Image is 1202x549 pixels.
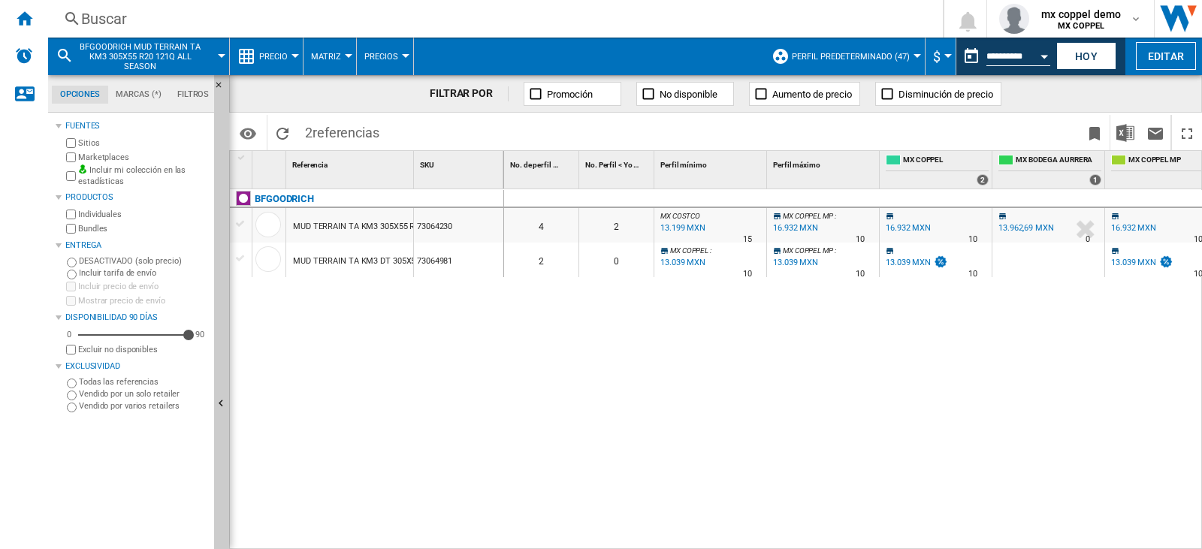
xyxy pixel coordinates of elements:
input: Incluir mi colección en las estadísticas [66,167,76,186]
b: MX COPPEL [1058,21,1104,31]
span: Promoción [547,89,593,100]
span: No disponible [660,89,717,100]
label: Individuales [78,209,208,220]
input: Individuales [66,210,76,219]
button: Perfil predeterminado (47) [792,38,917,75]
label: Incluir mi colección en las estadísticas [78,164,208,188]
div: Perfil mínimo Sort None [657,151,766,174]
button: BFGOODRICH MUD TERRAIN TA KM3 305X55 R20 121Q ALL SEASON [80,38,216,75]
input: Mostrar precio de envío [66,296,76,306]
div: 90 [192,329,208,340]
div: Disponibilidad 90 Días [65,312,208,324]
input: Todas las referencias [67,379,77,388]
button: Recargar [267,115,297,150]
div: Sort None [582,151,654,174]
div: Este reporte se basa en una fecha en el pasado. [956,38,1053,75]
div: 13.039 MXN [883,255,948,270]
img: mysite-bg-18x18.png [78,164,87,173]
span: 2 [297,115,387,146]
div: 73064981 [414,243,503,277]
div: Tiempo de entrega : 15 días [743,232,752,247]
input: Sitios [66,138,76,148]
span: : [835,246,836,255]
span: $ [933,49,941,65]
label: Marketplaces [78,152,208,163]
div: 4 [504,208,578,243]
div: Perfil máximo Sort None [770,151,879,174]
img: excel-24x24.png [1116,124,1134,142]
button: Precios [364,38,406,75]
div: $ [933,38,948,75]
div: 13.962,69 MXN [998,223,1054,233]
span: referencias [313,125,379,140]
label: Vendido por varios retailers [79,400,208,412]
img: alerts-logo.svg [15,47,33,65]
div: Sort None [507,151,578,174]
div: MX COPPEL 2 offers sold by MX COPPEL [883,151,992,189]
span: MX COPPEL [903,155,989,167]
input: Incluir precio de envío [66,282,76,291]
span: Disminución de precio [898,89,993,100]
label: Todas las referencias [79,376,208,388]
div: Última actualización : viernes, 11 de julio de 2025 16:00 [658,255,705,270]
div: Tiempo de entrega : 10 días [968,232,977,247]
span: MX COPPEL MP [783,212,833,220]
div: Haga clic para filtrar por esa marca [255,190,314,208]
button: Disminución de precio [875,82,1001,106]
div: Matriz [311,38,349,75]
div: Exclusividad [65,360,208,373]
div: Productos [65,192,208,204]
button: Maximizar [1172,115,1202,150]
div: BFGOODRICH MUD TERRAIN TA KM3 305X55 R20 121Q ALL SEASON [56,38,222,75]
img: profile.jpg [999,4,1029,34]
div: 0 [63,329,75,340]
span: Aumento de precio [772,89,852,100]
div: 2 offers sold by MX COPPEL [977,174,989,186]
label: Sitios [78,137,208,149]
input: Bundles [66,224,76,234]
div: Sort None [417,151,503,174]
span: No. Perfil < Yo [585,161,633,169]
img: promotionV3.png [933,255,948,268]
button: Open calendar [1031,41,1058,68]
div: 13.039 MXN [1109,255,1173,270]
md-tab-item: Opciones [52,86,108,104]
div: Tiempo de entrega : 10 días [856,232,865,247]
div: Perfil predeterminado (47) [772,38,917,75]
div: 16.932 MXN [886,223,931,233]
input: Vendido por un solo retailer [67,391,77,400]
span: Precios [364,52,398,62]
div: No. Perfil < Yo Sort None [582,151,654,174]
label: Mostrar precio de envío [78,295,208,306]
input: Incluir tarifa de envío [67,270,77,279]
div: 2 [579,208,654,243]
span: Perfil predeterminado (47) [792,52,910,62]
input: DESACTIVADO (solo precio) [67,258,77,267]
div: Entrega [65,240,208,252]
span: Referencia [292,161,328,169]
div: 1 offers sold by MX BODEGA AURRERA [1089,174,1101,186]
label: Incluir precio de envío [78,281,208,292]
div: 13.039 MXN [1111,258,1156,267]
div: Tiempo de entrega : 10 días [856,267,865,282]
input: Marketplaces [66,152,76,162]
span: : [835,212,836,220]
label: Excluir no disponibles [78,344,208,355]
div: MX BODEGA AURRERA 1 offers sold by MX BODEGA AURRERA [995,151,1104,189]
button: Ocultar [214,75,232,102]
div: Sort None [255,151,285,174]
button: Descargar en Excel [1110,115,1140,150]
div: 16.932 MXN [1111,223,1156,233]
div: 0 [579,243,654,277]
div: 13.039 MXN [886,258,931,267]
button: Marcar este reporte [1080,115,1110,150]
span: MX COPPEL MP [783,246,833,255]
span: MX COPPEL [670,246,708,255]
md-slider: Disponibilidad [78,327,189,342]
span: : [710,246,711,255]
md-tab-item: Marcas (*) [108,86,170,104]
div: Sort None [657,151,766,174]
span: MX COSTCO [660,212,700,220]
